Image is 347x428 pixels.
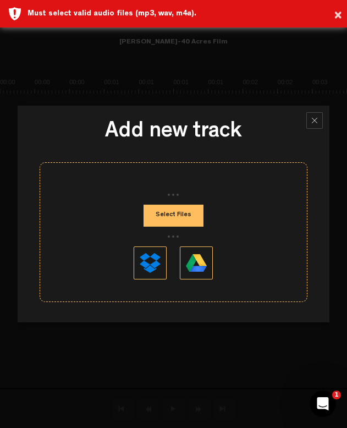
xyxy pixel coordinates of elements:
iframe: Intercom live chat [310,391,336,417]
div: Must select valid audio files (mp3, wav, m4a). [27,8,339,19]
span: 1 [332,391,341,399]
button: × [334,5,342,27]
h3: Add new track [34,120,313,148]
button: Select Files [144,205,203,227]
